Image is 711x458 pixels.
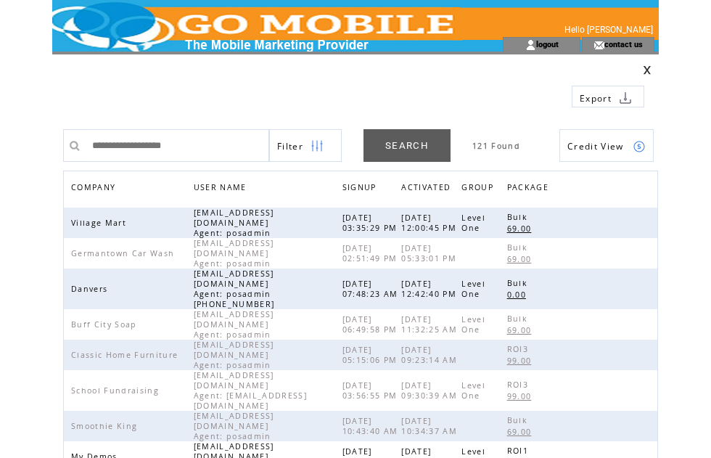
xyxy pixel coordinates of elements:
[507,354,539,367] a: 99.00
[342,380,401,401] span: [DATE] 03:56:55 PM
[269,129,342,162] a: Filter
[507,253,539,265] a: 69.00
[507,222,539,234] a: 69.00
[277,140,303,152] span: Show filters
[194,411,275,441] span: [EMAIL_ADDRESS][DOMAIN_NAME] Agent: posadmin
[564,25,653,35] span: Hello [PERSON_NAME]
[507,380,532,390] span: ROI3
[71,284,111,294] span: Danvers
[507,390,539,402] a: 99.00
[71,182,119,191] a: COMPANY
[507,242,531,253] span: Bulk
[507,288,533,300] a: 0.00
[401,380,461,401] span: [DATE] 09:30:39 AM
[342,179,380,200] span: SIGNUP
[507,427,535,437] span: 69.00
[342,182,380,191] a: SIGNUP
[559,129,654,162] a: Credit View
[507,415,531,425] span: Bulk
[507,391,535,401] span: 99.00
[194,309,275,340] span: [EMAIL_ADDRESS][DOMAIN_NAME] Agent: posadmin
[71,319,141,330] span: Buff City Soap
[342,416,402,436] span: [DATE] 10:43:40 AM
[507,324,539,336] a: 69.00
[507,325,535,335] span: 69.00
[311,130,324,163] img: filters.png
[194,179,250,200] span: USER NAME
[461,279,485,299] span: Level One
[572,86,644,107] a: Export
[525,39,536,51] img: account_icon.gif
[194,208,275,238] span: [EMAIL_ADDRESS][DOMAIN_NAME] Agent: posadmin
[401,179,458,200] a: ACTIVATED
[342,345,401,365] span: [DATE] 05:15:06 PM
[507,290,530,300] span: 0.00
[194,182,250,191] a: USER NAME
[363,129,451,162] a: SEARCH
[194,238,275,269] span: [EMAIL_ADDRESS][DOMAIN_NAME] Agent: posadmin
[472,141,520,151] span: 121 Found
[342,243,401,263] span: [DATE] 02:51:49 PM
[507,344,532,354] span: ROI3
[604,39,643,49] a: contact us
[507,446,532,456] span: ROI1
[461,179,501,200] a: GROUP
[567,140,624,152] span: Show Credits View
[71,350,181,360] span: Classic Home Furniture
[342,213,401,233] span: [DATE] 03:35:29 PM
[401,279,460,299] span: [DATE] 12:42:40 PM
[71,218,130,228] span: Village Mart
[71,385,163,396] span: School Fundraising
[194,340,275,370] span: [EMAIL_ADDRESS][DOMAIN_NAME] Agent: posadmin
[593,39,604,51] img: contact_us_icon.gif
[507,224,535,234] span: 69.00
[194,269,279,309] span: [EMAIL_ADDRESS][DOMAIN_NAME] Agent: posadmin [PHONE_NUMBER]
[507,425,539,438] a: 69.00
[507,179,556,200] a: PACKAGE
[342,279,402,299] span: [DATE] 07:48:23 AM
[619,91,632,105] img: download.png
[71,421,141,431] span: Smoothie King
[536,39,559,49] a: logout
[633,140,646,153] img: credits.png
[461,380,485,401] span: Level One
[401,243,460,263] span: [DATE] 05:33:01 PM
[461,213,485,233] span: Level One
[580,92,612,105] span: Export to csv file
[401,213,460,233] span: [DATE] 12:00:45 PM
[194,370,307,411] span: [EMAIL_ADDRESS][DOMAIN_NAME] Agent: [EMAIL_ADDRESS][DOMAIN_NAME]
[507,212,531,222] span: Bulk
[401,314,461,335] span: [DATE] 11:32:25 AM
[461,179,497,200] span: GROUP
[71,248,178,258] span: Germantown Car Wash
[507,356,535,366] span: 99.00
[71,179,119,200] span: COMPANY
[401,179,454,200] span: ACTIVATED
[401,416,461,436] span: [DATE] 10:34:37 AM
[401,345,461,365] span: [DATE] 09:23:14 AM
[507,179,552,200] span: PACKAGE
[507,254,535,264] span: 69.00
[507,278,531,288] span: Bulk
[461,314,485,335] span: Level One
[507,314,531,324] span: Bulk
[342,314,401,335] span: [DATE] 06:49:58 PM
